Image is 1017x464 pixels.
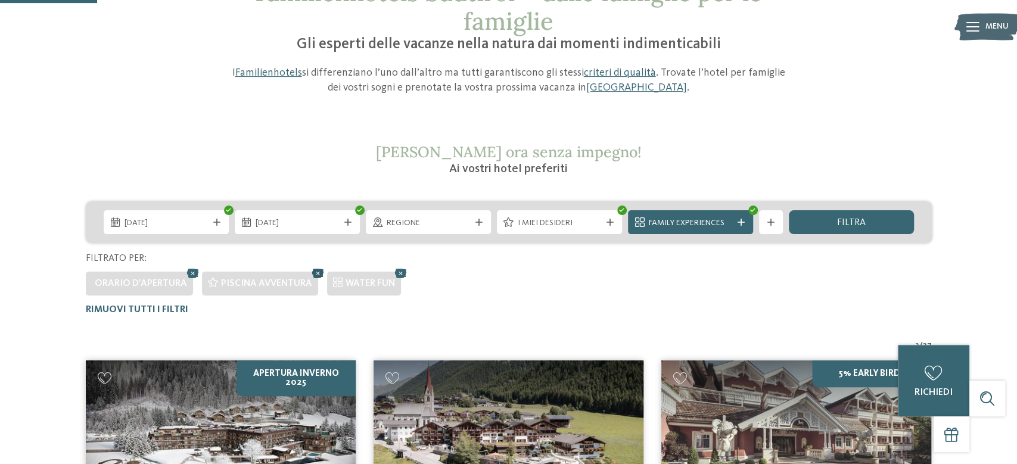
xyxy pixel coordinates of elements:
span: / [919,340,923,351]
span: 3 [915,340,919,351]
span: Filtrato per: [86,254,147,263]
span: Regione [387,217,470,229]
span: Rimuovi tutti i filtri [86,305,188,314]
p: I si differenziano l’uno dall’altro ma tutti garantiscono gli stessi . Trovate l’hotel per famigl... [226,66,792,95]
a: [GEOGRAPHIC_DATA] [586,82,687,93]
span: WATER FUN [346,279,395,288]
span: Gli esperti delle vacanze nella natura dai momenti indimenticabili [297,37,721,52]
span: Piscina avventura [221,279,312,288]
a: richiedi [898,345,969,416]
span: [DATE] [256,217,339,229]
span: I miei desideri [518,217,601,229]
a: criteri di qualità [584,67,656,78]
span: [DATE] [125,217,208,229]
span: filtra [837,218,866,228]
a: Familienhotels [235,67,302,78]
span: richiedi [915,388,953,397]
span: [PERSON_NAME] ora senza impegno! [376,142,642,161]
span: Ai vostri hotel preferiti [449,163,568,175]
span: Orario d'apertura [95,279,187,288]
span: 27 [923,340,932,351]
span: Family Experiences [649,217,732,229]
